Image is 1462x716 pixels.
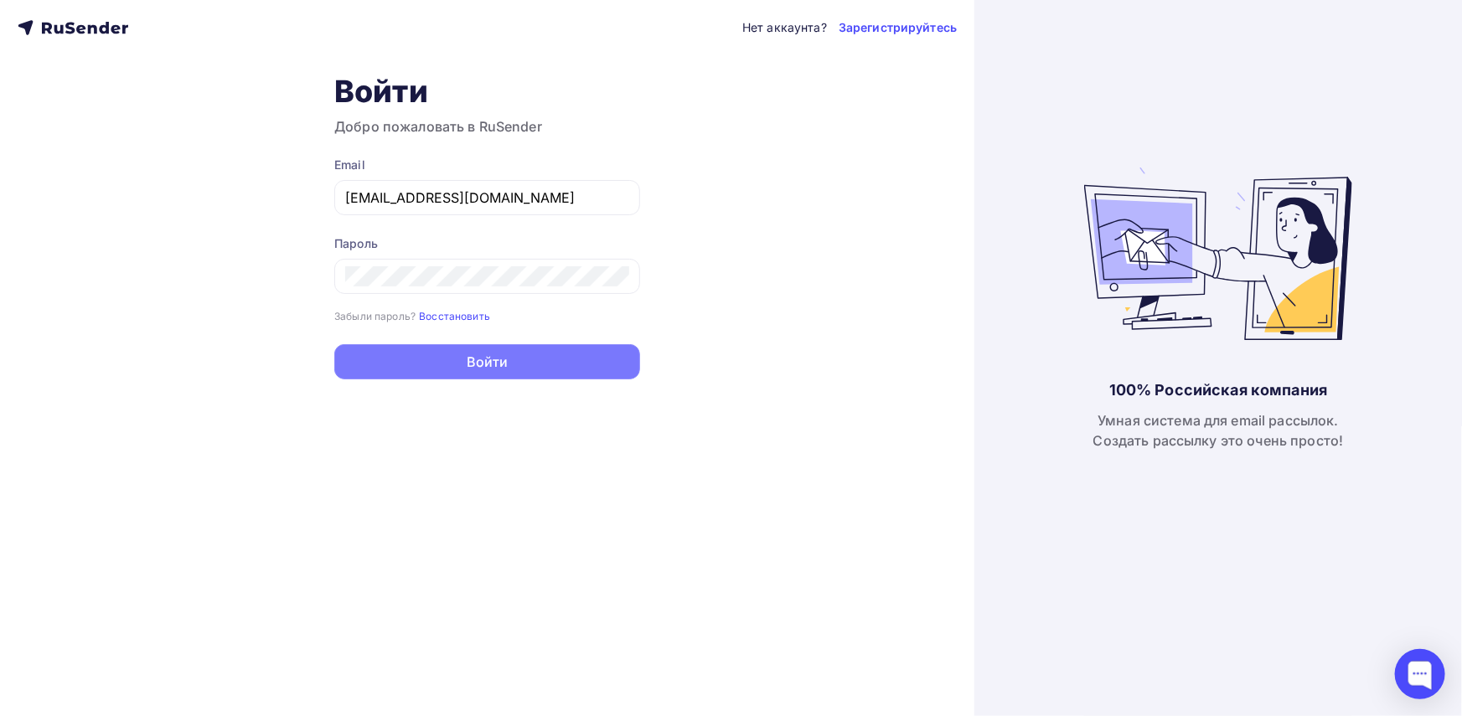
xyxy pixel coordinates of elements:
[839,19,957,36] a: Зарегистрируйтесь
[334,157,640,173] div: Email
[419,308,490,322] a: Восстановить
[334,73,640,110] h1: Войти
[334,235,640,252] div: Пароль
[419,310,490,322] small: Восстановить
[334,116,640,137] h3: Добро пожаловать в RuSender
[345,188,629,208] input: Укажите свой email
[1109,380,1327,400] div: 100% Российская компания
[334,310,416,322] small: Забыли пароль?
[1093,410,1344,451] div: Умная система для email рассылок. Создать рассылку это очень просто!
[334,344,640,379] button: Войти
[742,19,827,36] div: Нет аккаунта?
